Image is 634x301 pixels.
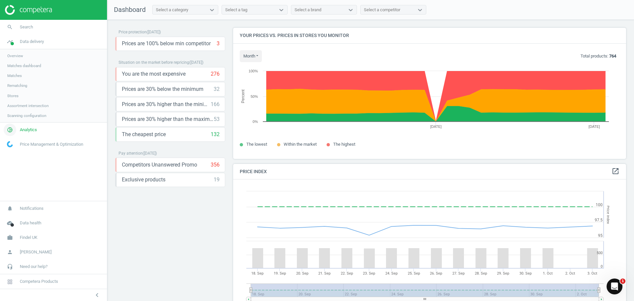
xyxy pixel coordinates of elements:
[122,161,197,169] span: Competitors Unanswered Promo
[607,279,622,294] iframe: Intercom live chat
[601,264,603,269] text: 0
[284,142,317,147] span: Within the market
[246,142,267,147] span: The lowest
[4,231,16,244] i: work
[20,235,37,241] span: Findel UK
[211,161,220,169] div: 356
[363,271,375,276] tspan: 23. Sep
[233,164,626,179] h4: Price Index
[122,116,214,123] span: Prices are 30% higher than the maximal
[7,103,49,108] span: Assortment intersection
[543,271,553,276] tspan: 1. Oct
[143,151,157,156] span: ( [DATE] )
[114,6,146,14] span: Dashboard
[7,93,18,98] span: Stores
[274,271,286,276] tspan: 19. Sep
[565,271,575,276] tspan: 2. Oct
[20,141,83,147] span: Price Management & Optimization
[475,271,487,276] tspan: 28. Sep
[606,206,610,224] tspan: Price Index
[7,53,23,58] span: Overview
[20,24,33,30] span: Search
[581,53,616,59] p: Total products:
[20,39,44,45] span: Data delivery
[4,217,16,229] i: cloud_done
[122,131,166,138] span: The cheapest price
[596,203,603,207] text: 100
[296,271,308,276] tspan: 20. Sep
[7,63,41,68] span: Matches dashboard
[430,125,442,129] tspan: [DATE]
[119,151,143,156] span: Pay attention
[519,271,532,276] tspan: 30. Sep
[7,83,27,88] span: Rematching
[609,54,616,58] b: 764
[122,86,203,93] span: Prices are 30% below the minimum
[249,69,258,73] text: 100%
[241,89,245,103] tspan: Percent
[253,120,258,124] text: 0%
[385,271,398,276] tspan: 24. Sep
[122,101,211,108] span: Prices are 30% higher than the minimum
[211,70,220,78] div: 276
[20,264,48,270] span: Need our help?
[119,30,147,34] span: Price protection
[7,141,13,147] img: wGWNvw8QSZomAAAAABJRU5ErkJggg==
[122,176,165,183] span: Exclusive products
[620,279,625,284] span: 1
[233,28,626,43] h4: Your prices vs. prices in stores you monitor
[597,251,603,255] text: 500
[4,35,16,48] i: timeline
[156,7,188,13] div: Select a category
[20,206,44,211] span: Notifications
[214,86,220,93] div: 32
[612,167,619,175] i: open_in_new
[214,116,220,123] div: 53
[4,260,16,273] i: headset_mic
[295,7,321,13] div: Select a brand
[251,271,264,276] tspan: 18. Sep
[20,220,41,226] span: Data health
[595,218,603,222] text: 97.5
[364,7,400,13] div: Select a competitor
[4,202,16,215] i: notifications
[119,60,189,65] span: Situation on the market before repricing
[240,50,262,62] button: month
[225,7,247,13] div: Select a tag
[318,271,331,276] tspan: 21. Sep
[147,30,161,34] span: ( [DATE] )
[20,249,52,255] span: [PERSON_NAME]
[214,176,220,183] div: 19
[89,291,105,299] button: chevron_left
[251,94,258,98] text: 50%
[4,124,16,136] i: pie_chart_outlined
[7,73,22,78] span: Matches
[4,21,16,33] i: search
[333,142,355,147] span: The highest
[122,40,211,47] span: Prices are 100% below min competitor
[211,131,220,138] div: 132
[4,246,16,258] i: person
[211,101,220,108] div: 166
[452,271,465,276] tspan: 27. Sep
[430,271,442,276] tspan: 26. Sep
[612,167,619,176] a: open_in_new
[588,125,600,129] tspan: [DATE]
[7,113,46,118] span: Scanning configuration
[93,291,101,299] i: chevron_left
[587,271,597,276] tspan: 3. Oct
[20,127,37,133] span: Analytics
[497,271,509,276] tspan: 29. Sep
[217,40,220,47] div: 3
[20,279,58,284] span: Competera Products
[598,233,603,238] text: 95
[5,5,52,15] img: ajHJNr6hYgQAAAAASUVORK5CYII=
[189,60,203,65] span: ( [DATE] )
[341,271,353,276] tspan: 22. Sep
[122,70,186,78] span: You are the most expensive
[408,271,420,276] tspan: 25. Sep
